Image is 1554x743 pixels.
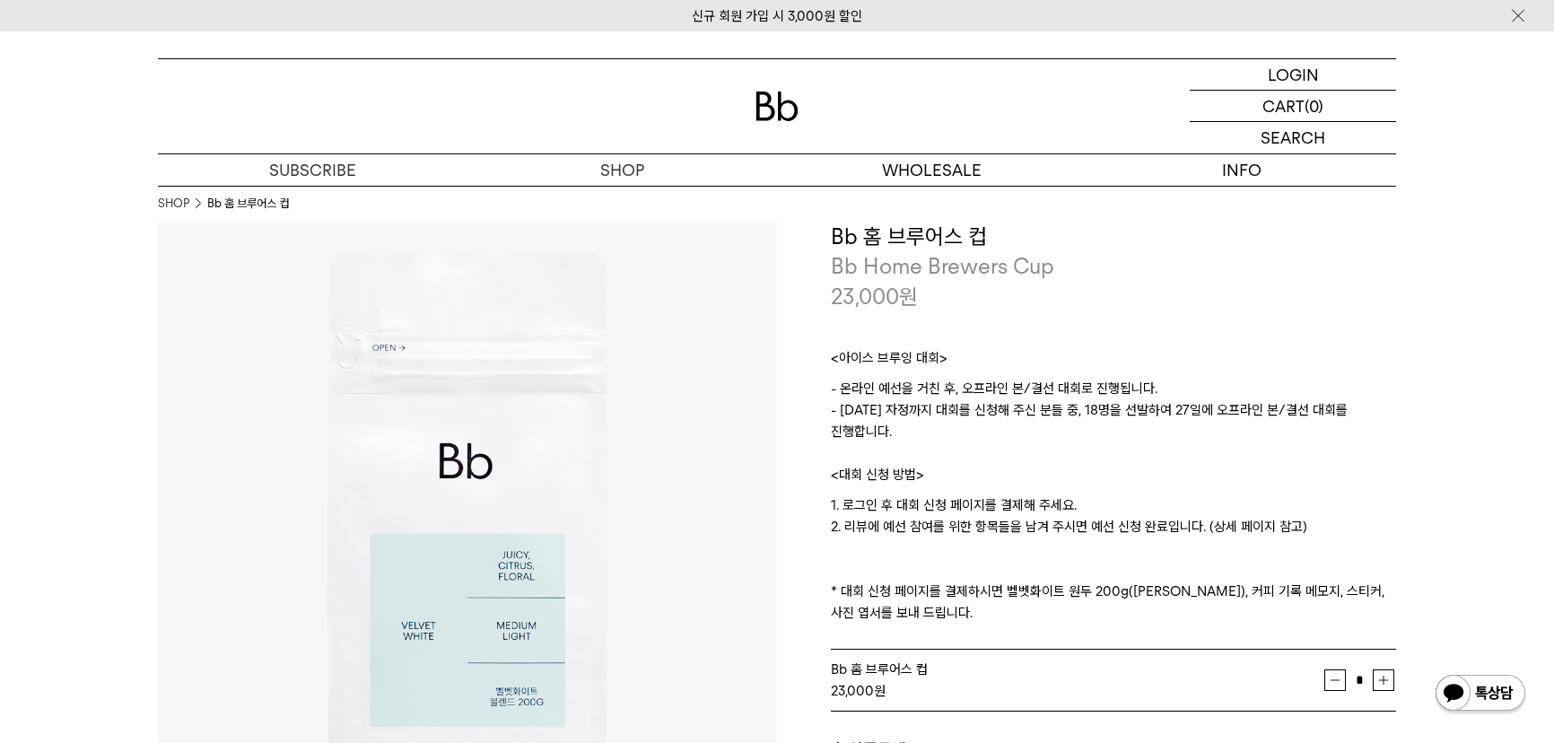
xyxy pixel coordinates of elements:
[1434,673,1527,716] img: 카카오톡 채널 1:1 채팅 버튼
[831,222,1396,252] h3: Bb 홈 브루어스 컵
[755,92,799,121] img: 로고
[1373,669,1394,691] button: 증가
[158,154,467,186] a: SUBSCRIBE
[467,154,777,186] a: SHOP
[207,195,289,213] li: Bb 홈 브루어스 컵
[831,378,1396,464] p: - 온라인 예선을 거친 후, 오프라인 본/결선 대회로 진행됩니다. - [DATE] 자정까지 대회를 신청해 주신 분들 중, 18명을 선발하여 27일에 오프라인 본/결선 대회를 ...
[1190,91,1396,122] a: CART (0)
[1262,91,1305,121] p: CART
[1087,154,1396,186] p: INFO
[831,251,1396,282] p: Bb Home Brewers Cup
[899,284,918,310] span: 원
[831,494,1396,624] p: 1. 로그인 후 대회 신청 페이지를 결제해 주세요. 2. 리뷰에 예선 참여를 위한 항목들을 남겨 주시면 예선 신청 완료입니다. (상세 페이지 참고) * 대회 신청 페이지를 결...
[777,154,1087,186] p: WHOLESALE
[831,683,874,699] strong: 23,000
[1305,91,1323,121] p: (0)
[831,347,1396,378] p: <아이스 브루잉 대회>
[1268,59,1319,90] p: LOGIN
[1261,122,1325,153] p: SEARCH
[158,195,189,213] a: SHOP
[831,680,1324,702] div: 원
[1324,669,1346,691] button: 감소
[1190,59,1396,91] a: LOGIN
[831,464,1396,494] p: <대회 신청 방법>
[831,282,918,312] p: 23,000
[692,8,862,24] a: 신규 회원 가입 시 3,000원 할인
[831,661,928,677] span: Bb 홈 브루어스 컵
